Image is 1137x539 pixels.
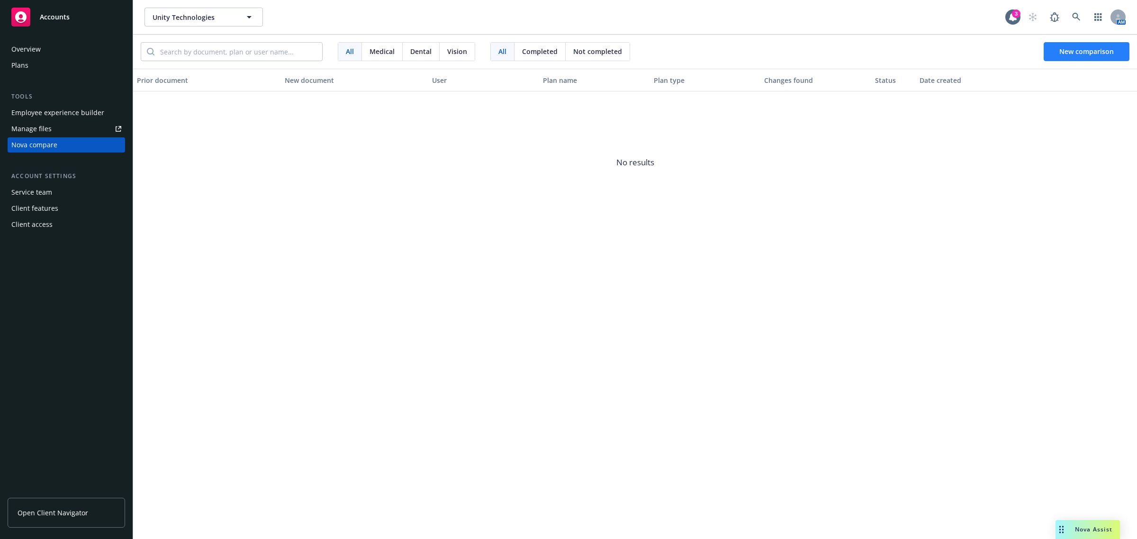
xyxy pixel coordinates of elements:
[760,69,871,91] button: Changes found
[281,69,429,91] button: New document
[18,508,88,518] span: Open Client Navigator
[11,137,57,153] div: Nova compare
[8,217,125,232] a: Client access
[370,46,395,56] span: Medical
[133,91,1137,234] span: No results
[8,185,125,200] a: Service team
[137,75,277,85] div: Prior document
[1089,8,1108,27] a: Switch app
[147,48,154,55] svg: Search
[875,75,911,85] div: Status
[8,4,125,30] a: Accounts
[920,75,1023,85] div: Date created
[8,201,125,216] a: Client features
[11,58,28,73] div: Plans
[1044,42,1129,61] button: New comparison
[8,171,125,181] div: Account settings
[8,92,125,101] div: Tools
[573,46,622,56] span: Not completed
[8,121,125,136] a: Manage files
[1056,520,1120,539] button: Nova Assist
[11,201,58,216] div: Client features
[1023,8,1042,27] a: Start snowing
[522,46,558,56] span: Completed
[346,46,354,56] span: All
[11,217,53,232] div: Client access
[40,13,70,21] span: Accounts
[153,12,235,22] span: Unity Technologies
[764,75,867,85] div: Changes found
[11,121,52,136] div: Manage files
[1056,520,1067,539] div: Drag to move
[144,8,263,27] button: Unity Technologies
[285,75,425,85] div: New document
[539,69,650,91] button: Plan name
[1067,8,1086,27] a: Search
[650,69,761,91] button: Plan type
[410,46,432,56] span: Dental
[447,46,467,56] span: Vision
[8,105,125,120] a: Employee experience builder
[498,46,506,56] span: All
[11,42,41,57] div: Overview
[871,69,915,91] button: Status
[8,137,125,153] a: Nova compare
[428,69,539,91] button: User
[1045,8,1064,27] a: Report a Bug
[154,43,322,61] input: Search by document, plan or user name...
[8,42,125,57] a: Overview
[1012,9,1020,18] div: 3
[654,75,757,85] div: Plan type
[1059,47,1114,56] span: New comparison
[133,69,281,91] button: Prior document
[543,75,646,85] div: Plan name
[1075,525,1112,533] span: Nova Assist
[11,185,52,200] div: Service team
[432,75,535,85] div: User
[11,105,104,120] div: Employee experience builder
[8,58,125,73] a: Plans
[916,69,1027,91] button: Date created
